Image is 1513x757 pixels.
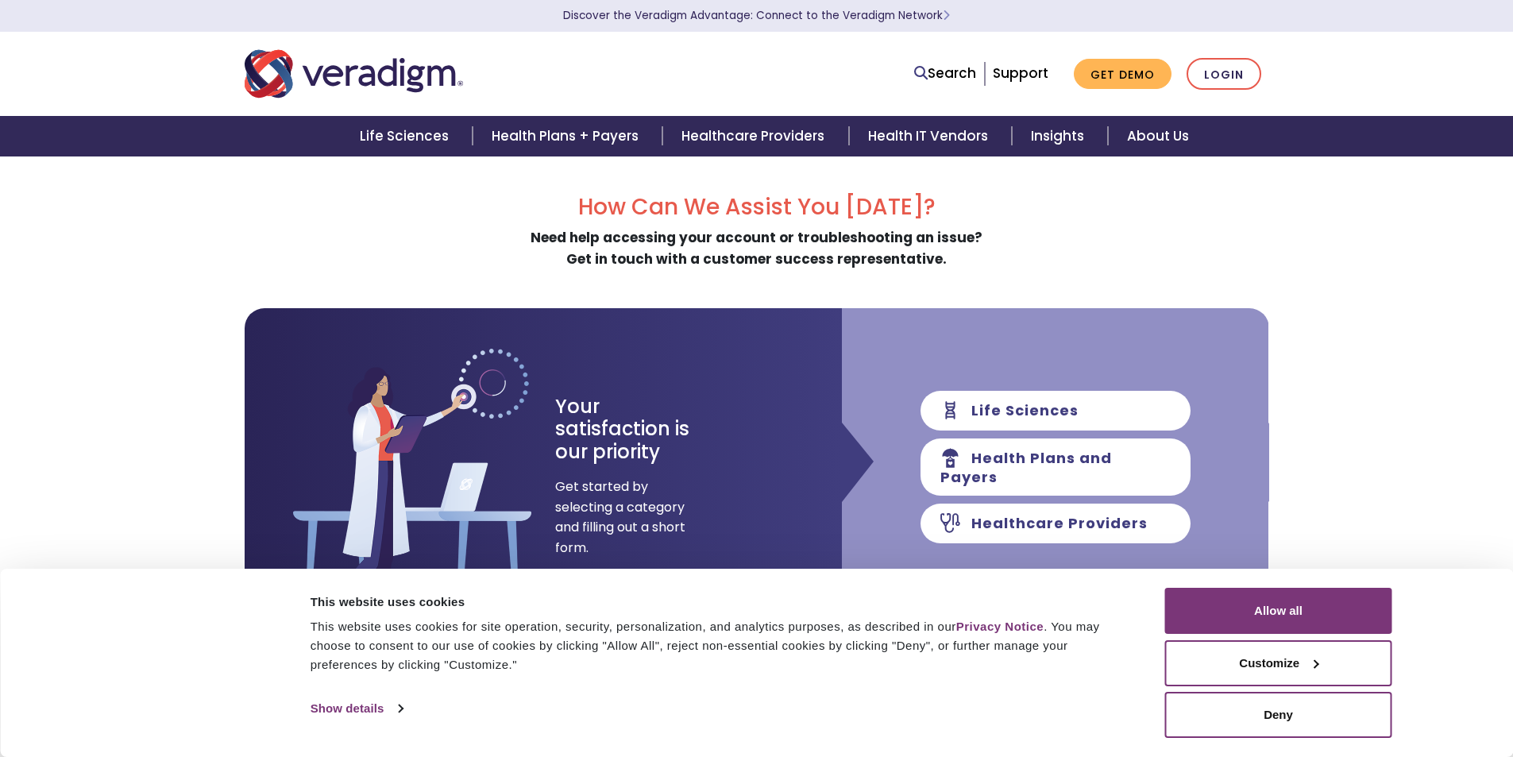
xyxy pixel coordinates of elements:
[1012,116,1108,156] a: Insights
[662,116,848,156] a: Healthcare Providers
[943,8,950,23] span: Learn More
[993,64,1048,83] a: Support
[849,116,1012,156] a: Health IT Vendors
[245,48,463,100] img: Veradigm logo
[956,620,1044,633] a: Privacy Notice
[1074,59,1171,90] a: Get Demo
[555,396,718,464] h3: Your satisfaction is our priority
[563,8,950,23] a: Discover the Veradigm Advantage: Connect to the Veradigm NetworkLearn More
[341,116,473,156] a: Life Sciences
[1165,692,1392,738] button: Deny
[245,194,1269,221] h2: How Can We Assist You [DATE]?
[1165,640,1392,686] button: Customize
[473,116,662,156] a: Health Plans + Payers
[914,63,976,84] a: Search
[555,477,686,558] span: Get started by selecting a category and filling out a short form.
[1108,116,1208,156] a: About Us
[1187,58,1261,91] a: Login
[311,617,1129,674] div: This website uses cookies for site operation, security, personalization, and analytics purposes, ...
[311,593,1129,612] div: This website uses cookies
[1165,588,1392,634] button: Allow all
[311,697,403,720] a: Show details
[531,228,982,268] strong: Need help accessing your account or troubleshooting an issue? Get in touch with a customer succes...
